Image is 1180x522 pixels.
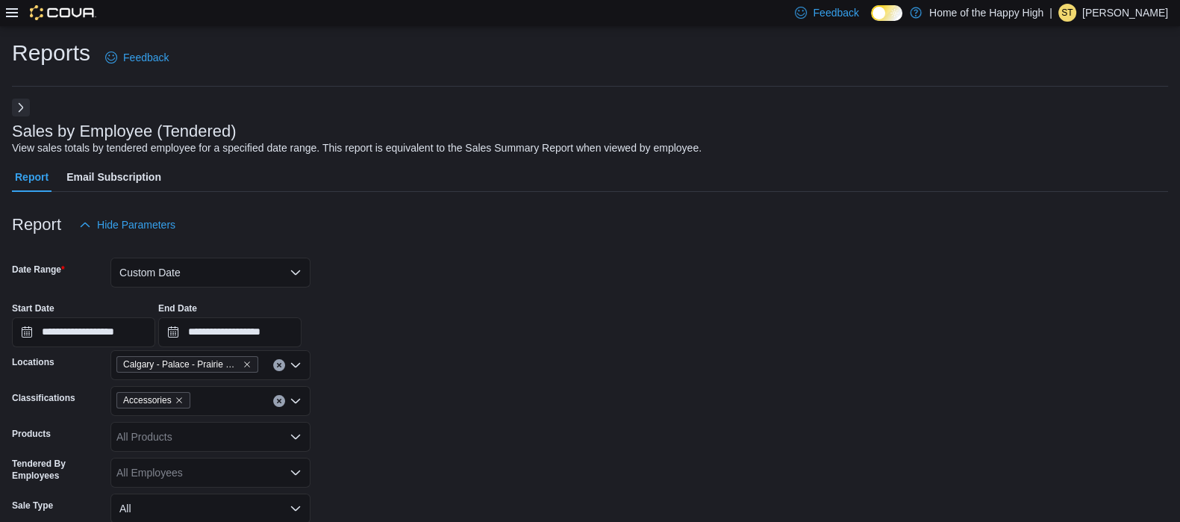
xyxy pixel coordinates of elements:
h3: Report [12,216,61,234]
label: Classifications [12,392,75,404]
p: | [1049,4,1052,22]
img: Cova [30,5,96,20]
button: Remove Calgary - Palace - Prairie Records from selection in this group [243,360,252,369]
label: Date Range [12,264,65,276]
span: Report [15,162,49,192]
p: [PERSON_NAME] [1082,4,1168,22]
span: Hide Parameters [97,217,175,232]
span: Accessories [123,393,172,408]
span: ST [1061,4,1073,22]
input: Press the down key to open a popover containing a calendar. [12,317,155,347]
button: Open list of options [290,431,302,443]
label: Tendered By Employees [12,458,104,482]
span: Calgary - Palace - Prairie Records [116,356,258,373]
button: Hide Parameters [73,210,181,240]
button: Custom Date [110,258,310,288]
span: Calgary - Palace - Prairie Records [123,357,240,372]
div: View sales totals by tendered employee for a specified date range. This report is equivalent to t... [12,140,702,156]
button: Open list of options [290,395,302,407]
h1: Reports [12,38,90,68]
a: Feedback [99,43,175,72]
input: Press the down key to open a popover containing a calendar. [158,317,302,347]
span: Feedback [123,50,169,65]
label: Locations [12,356,54,368]
button: Next [12,99,30,116]
button: Clear input [273,395,285,407]
label: Sale Type [12,500,53,512]
label: Start Date [12,302,54,314]
button: Open list of options [290,467,302,479]
button: Clear input [273,359,285,371]
button: Open list of options [290,359,302,371]
span: Dark Mode [871,21,872,22]
p: Home of the Happy High [929,4,1043,22]
label: Products [12,428,51,440]
span: Email Subscription [66,162,161,192]
input: Dark Mode [871,5,902,21]
h3: Sales by Employee (Tendered) [12,122,237,140]
span: Feedback [813,5,858,20]
label: End Date [158,302,197,314]
button: Remove Accessories from selection in this group [175,396,184,405]
span: Accessories [116,392,190,408]
div: Steven Thompson [1058,4,1076,22]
